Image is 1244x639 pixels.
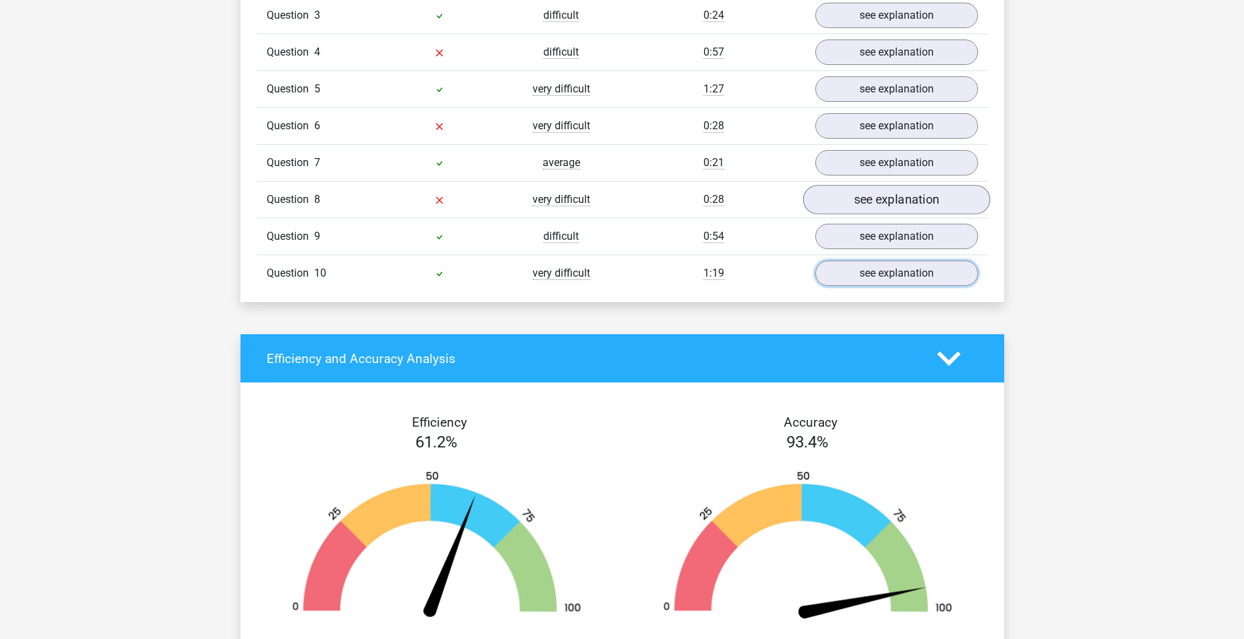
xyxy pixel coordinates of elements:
[415,433,458,451] span: 61.2%
[703,267,724,280] span: 1:19
[815,3,978,28] a: see explanation
[267,228,314,244] span: Question
[314,230,320,242] span: 9
[314,119,320,132] span: 6
[314,9,320,21] span: 3
[267,7,314,23] span: Question
[533,119,590,133] span: very difficult
[543,230,579,243] span: difficult
[703,9,724,22] span: 0:24
[703,156,724,169] span: 0:21
[543,46,579,59] span: difficult
[267,118,314,134] span: Question
[543,9,579,22] span: difficult
[314,267,326,279] span: 10
[703,46,724,59] span: 0:57
[703,230,724,243] span: 0:54
[271,470,602,624] img: 61.e711b23c1d1a.png
[815,224,978,249] a: see explanation
[543,156,580,169] span: average
[642,470,973,624] img: 93.7c1f0b3fad9f.png
[786,433,829,451] span: 93.4%
[815,113,978,139] a: see explanation
[815,40,978,65] a: see explanation
[703,193,724,206] span: 0:28
[703,82,724,96] span: 1:27
[638,415,983,430] h4: Accuracy
[815,150,978,175] a: see explanation
[267,415,612,430] h4: Efficiency
[314,82,320,95] span: 5
[703,119,724,133] span: 0:28
[815,261,978,286] a: see explanation
[267,81,314,97] span: Question
[267,265,314,281] span: Question
[314,156,320,169] span: 7
[267,155,314,171] span: Question
[533,267,590,280] span: very difficult
[267,351,917,366] h4: Efficiency and Accuracy Analysis
[314,46,320,58] span: 4
[803,185,989,214] a: see explanation
[533,193,590,206] span: very difficult
[267,44,314,60] span: Question
[815,76,978,102] a: see explanation
[267,192,314,208] span: Question
[314,193,320,206] span: 8
[533,82,590,96] span: very difficult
